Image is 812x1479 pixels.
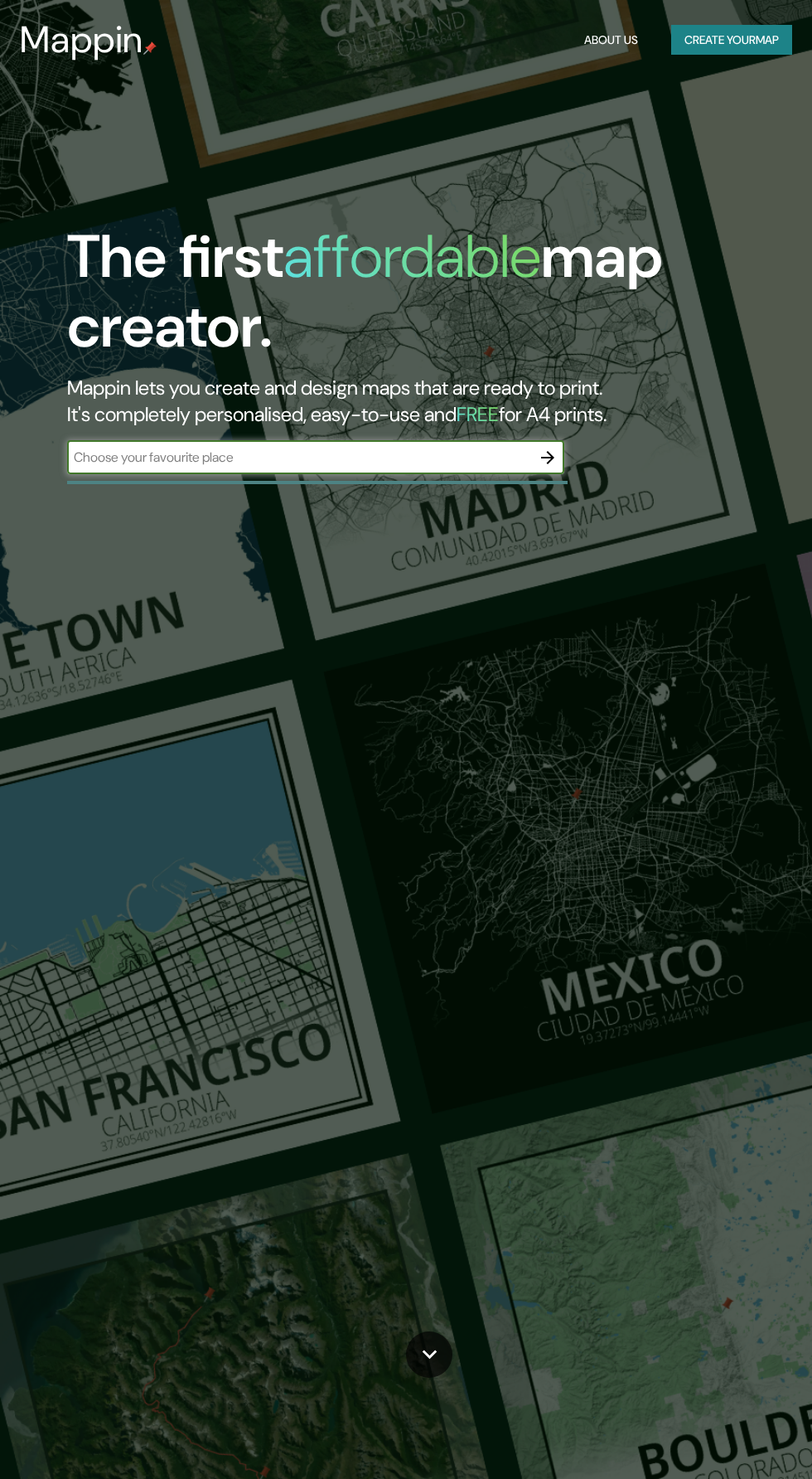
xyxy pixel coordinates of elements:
h2: Mappin lets you create and design maps that are ready to print. It's completely personalised, eas... [67,375,717,428]
button: Create yourmap [671,25,792,56]
h3: Mappin [20,18,143,61]
img: mappin-pin [143,41,157,55]
h1: The first map creator. [67,222,717,375]
h1: affordable [283,218,541,295]
button: About Us [578,25,645,56]
input: Choose your favourite place [67,448,531,467]
h5: FREE [457,401,499,427]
